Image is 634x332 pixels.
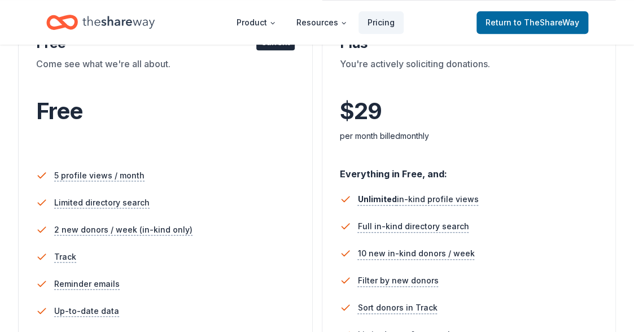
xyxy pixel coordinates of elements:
[340,158,598,181] div: Everything in Free, and:
[340,129,598,143] div: per month billed monthly
[514,18,579,27] span: to TheShareWay
[54,196,150,209] span: Limited directory search
[358,194,479,204] span: in-kind profile views
[486,16,579,29] span: Return
[358,194,397,204] span: Unlimited
[54,277,120,291] span: Reminder emails
[340,95,382,127] span: $ 29
[36,97,82,125] span: Free
[54,223,193,237] span: 2 new donors / week (in-kind only)
[36,57,295,89] div: Come see what we're all about.
[358,301,438,314] span: Sort donors in Track
[54,304,119,318] span: Up-to-date data
[340,57,598,89] div: You're actively soliciting donations.
[287,11,356,34] button: Resources
[54,169,145,182] span: 5 profile views / month
[358,220,469,233] span: Full in-kind directory search
[228,9,404,36] nav: Main
[358,11,404,34] a: Pricing
[476,11,588,34] a: Returnto TheShareWay
[228,11,285,34] button: Product
[54,250,76,264] span: Track
[358,247,475,260] span: 10 new in-kind donors / week
[46,9,155,36] a: Home
[358,274,439,287] span: Filter by new donors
